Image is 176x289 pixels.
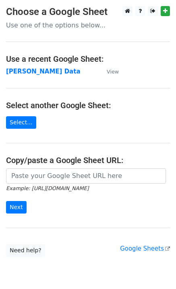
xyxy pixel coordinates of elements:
small: View [107,69,119,75]
h4: Use a recent Google Sheet: [6,54,170,64]
a: Select... [6,116,36,129]
h4: Select another Google Sheet: [6,101,170,110]
p: Use one of the options below... [6,21,170,29]
h4: Copy/paste a Google Sheet URL: [6,155,170,165]
input: Next [6,201,27,214]
h3: Choose a Google Sheet [6,6,170,18]
a: Google Sheets [120,245,170,252]
a: View [99,68,119,75]
a: [PERSON_NAME] Data [6,68,81,75]
small: Example: [URL][DOMAIN_NAME] [6,185,89,191]
a: Need help? [6,244,45,257]
input: Paste your Google Sheet URL here [6,168,166,184]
